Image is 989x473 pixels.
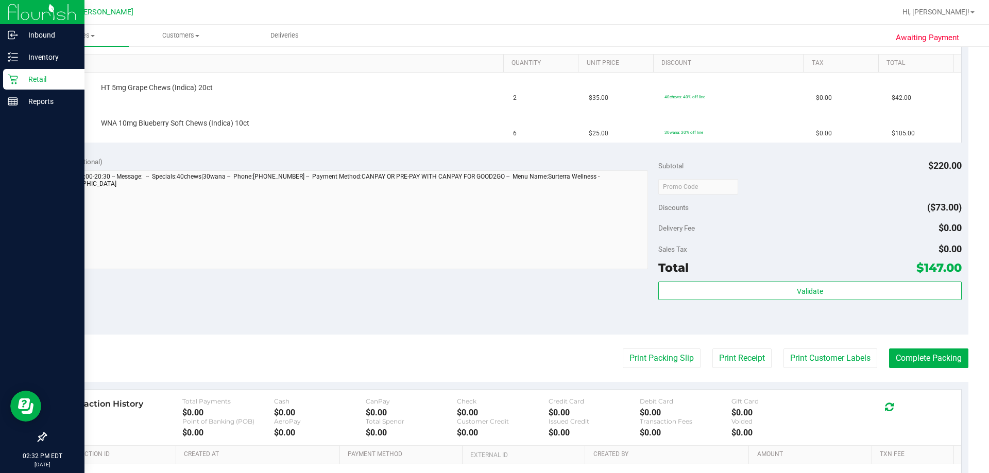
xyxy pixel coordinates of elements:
span: [PERSON_NAME] [77,8,133,16]
p: Retail [18,73,80,85]
a: Deliveries [233,25,337,46]
span: $105.00 [892,129,915,138]
button: Print Packing Slip [623,348,701,368]
a: Txn Fee [880,450,949,459]
a: Transaction ID [61,450,172,459]
div: Point of Banking (POB) [182,417,274,425]
span: Deliveries [257,31,313,40]
span: Subtotal [658,162,684,170]
div: $0.00 [549,408,640,417]
span: $0.00 [939,222,962,233]
input: Promo Code [658,179,738,195]
div: $0.00 [640,428,731,437]
div: Customer Credit [457,417,549,425]
span: ($73.00) [927,202,962,213]
a: Created By [593,450,745,459]
span: Customers [129,31,232,40]
span: Total [658,260,689,275]
div: Gift Card [731,397,823,405]
span: WNA 10mg Blueberry Soft Chews (Indica) 10ct [101,118,249,128]
div: $0.00 [549,428,640,437]
div: Cash [274,397,366,405]
span: $0.00 [816,93,832,103]
a: Payment Method [348,450,458,459]
span: $25.00 [589,129,608,138]
div: $0.00 [274,408,366,417]
p: 02:32 PM EDT [5,451,80,461]
div: Issued Credit [549,417,640,425]
div: $0.00 [182,428,274,437]
div: $0.00 [182,408,274,417]
div: $0.00 [640,408,731,417]
div: $0.00 [366,428,457,437]
p: Inventory [18,51,80,63]
span: Validate [797,287,823,295]
span: 30wana: 30% off line [664,130,703,135]
div: $0.00 [731,408,823,417]
button: Print Customer Labels [783,348,877,368]
div: Debit Card [640,397,731,405]
a: Total [886,59,949,67]
button: Print Receipt [712,348,772,368]
a: Quantity [511,59,574,67]
a: Tax [812,59,875,67]
span: Awaiting Payment [896,32,959,44]
div: Total Payments [182,397,274,405]
span: 6 [513,129,517,138]
span: Discounts [658,198,689,217]
div: CanPay [366,397,457,405]
span: $35.00 [589,93,608,103]
div: Total Spendr [366,417,457,425]
div: $0.00 [274,428,366,437]
a: Customers [129,25,233,46]
a: Amount [757,450,868,459]
div: Voided [731,417,823,425]
span: $147.00 [916,260,962,275]
span: $220.00 [928,160,962,171]
inline-svg: Inbound [8,30,18,40]
div: Credit Card [549,397,640,405]
p: Inbound [18,29,80,41]
p: [DATE] [5,461,80,468]
div: $0.00 [457,428,549,437]
button: Complete Packing [889,348,968,368]
div: Transaction Fees [640,417,731,425]
inline-svg: Retail [8,74,18,84]
span: Sales Tax [658,245,687,253]
div: Check [457,397,549,405]
span: Delivery Fee [658,224,695,232]
inline-svg: Reports [8,96,18,107]
button: Validate [658,282,961,300]
span: $0.00 [939,243,962,254]
span: $0.00 [816,129,832,138]
a: Unit Price [587,59,650,67]
span: 2 [513,93,517,103]
span: 40chews: 40% off line [664,94,705,99]
th: External ID [462,446,585,464]
iframe: Resource center [10,391,41,422]
div: $0.00 [457,408,549,417]
p: Reports [18,95,80,108]
div: AeroPay [274,417,366,425]
span: $42.00 [892,93,911,103]
div: $0.00 [366,408,457,417]
a: Created At [184,450,335,459]
div: $0.00 [731,428,823,437]
a: SKU [61,59,499,67]
span: HT 5mg Grape Chews (Indica) 20ct [101,83,213,93]
a: Discount [661,59,799,67]
span: Hi, [PERSON_NAME]! [902,8,969,16]
inline-svg: Inventory [8,52,18,62]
